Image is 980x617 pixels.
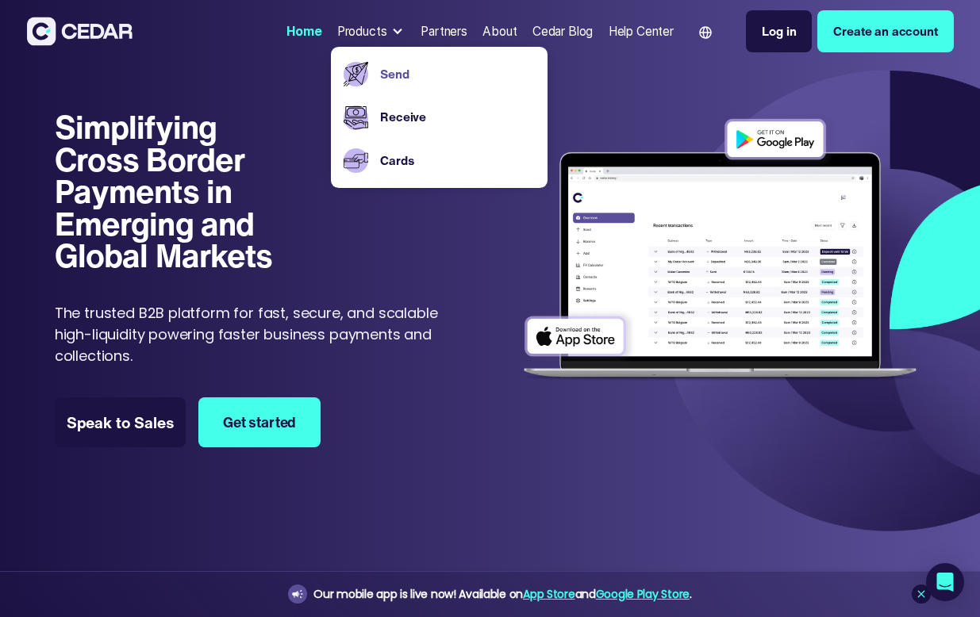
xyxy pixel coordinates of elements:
a: Log in [746,10,812,52]
div: About [482,22,517,40]
div: Help Center [609,22,674,40]
h1: Simplifying Cross Border Payments in Emerging and Global Markets [55,111,294,271]
a: Receive [380,108,535,126]
a: Speak to Sales [55,397,186,446]
a: Get started [198,397,321,446]
img: Dashboard of transactions [515,111,925,390]
img: world icon [699,26,712,39]
div: Products [337,22,387,40]
a: About [477,14,524,48]
a: Google Play Store [596,586,690,602]
div: Partners [421,22,467,40]
a: Help Center [602,14,680,48]
a: Home [280,14,328,48]
a: Create an account [817,10,953,52]
a: Cedar Blog [526,14,599,48]
p: The trusted B2B platform for fast, secure, and scalable high-liquidity powering faster business p... [55,302,453,366]
a: Send [380,65,535,83]
div: Cedar Blog [532,22,593,40]
div: Products [331,16,412,47]
div: Our mobile app is live now! Available on and . [313,584,691,604]
div: Home [286,22,321,40]
a: Partners [415,14,474,48]
a: App Store [523,586,575,602]
nav: Products [331,47,548,188]
div: Open Intercom Messenger [926,563,964,601]
a: Cards [380,151,535,170]
div: Log in [762,22,796,40]
img: announcement [291,588,304,600]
